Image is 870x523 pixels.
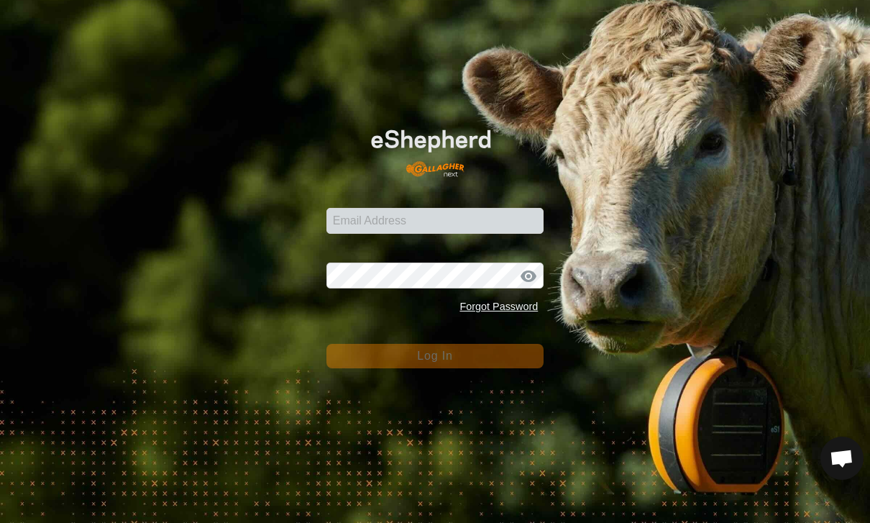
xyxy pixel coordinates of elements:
[459,301,538,312] a: Forgot Password
[417,350,452,362] span: Log In
[820,437,864,480] div: Open chat
[348,112,522,186] img: E-shepherd Logo
[326,344,544,368] button: Log In
[326,208,544,234] input: Email Address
